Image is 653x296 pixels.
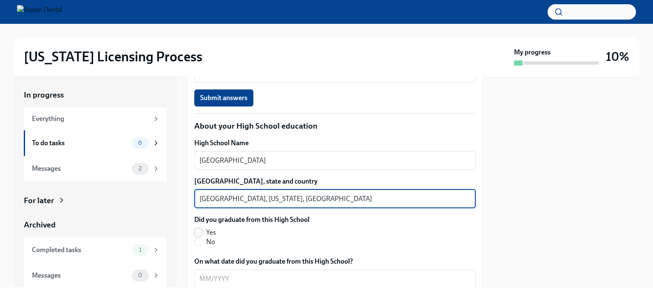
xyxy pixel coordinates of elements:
div: Completed tasks [32,245,128,255]
textarea: [GEOGRAPHIC_DATA] [199,155,471,166]
span: No [206,237,215,247]
label: Did you graduate from this High School [194,215,309,224]
a: In progress [24,89,167,101]
span: Submit answers [200,94,247,102]
label: [GEOGRAPHIC_DATA], state and country [194,177,476,186]
a: Everything [24,107,167,130]
label: High School Name [194,138,476,148]
span: Yes [206,228,216,237]
p: About your High School education [194,121,476,132]
strong: My progress [514,48,551,57]
img: Aspen Dental [17,5,62,19]
a: Messages2 [24,156,167,181]
a: To do tasks6 [24,130,167,156]
label: On what date did you graduate from this High School? [194,257,476,266]
h2: [US_STATE] Licensing Process [24,48,202,65]
div: Messages [32,271,128,280]
div: Messages [32,164,128,173]
button: Submit answers [194,89,253,106]
span: 1 [134,247,147,253]
a: For later [24,195,167,206]
h3: 10% [606,49,629,64]
div: To do tasks [32,138,128,148]
div: Everything [32,114,149,124]
span: 2 [133,165,147,172]
div: For later [24,195,54,206]
a: Completed tasks1 [24,237,167,263]
textarea: [GEOGRAPHIC_DATA], [US_STATE], [GEOGRAPHIC_DATA] [199,194,471,204]
a: Archived [24,219,167,230]
a: Messages0 [24,263,167,288]
span: 0 [133,272,148,279]
span: 6 [133,140,147,146]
